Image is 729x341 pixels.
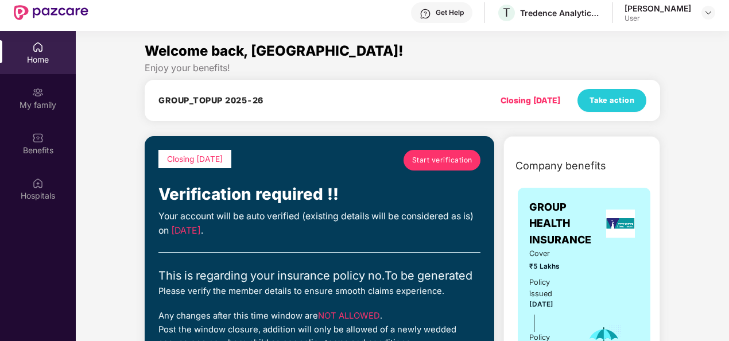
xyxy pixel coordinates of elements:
[501,94,560,107] div: Closing [DATE]
[167,154,223,164] span: Closing [DATE]
[158,182,480,207] div: Verification required !!
[520,7,600,18] div: Tredence Analytics Solutions Private Limited
[145,62,660,74] div: Enjoy your benefits!
[704,8,713,17] img: svg+xml;base64,PHN2ZyBpZD0iRHJvcGRvd24tMzJ4MzIiIHhtbG5zPSJodHRwOi8vd3d3LnczLm9yZy8yMDAwL3N2ZyIgd2...
[606,210,635,238] img: insurerLogo
[32,132,44,144] img: svg+xml;base64,PHN2ZyBpZD0iQmVuZWZpdHMiIHhtbG5zPSJodHRwOi8vd3d3LnczLm9yZy8yMDAwL3N2ZyIgd2lkdGg9Ij...
[577,89,646,112] button: Take action
[420,8,431,20] img: svg+xml;base64,PHN2ZyBpZD0iSGVscC0zMngzMiIgeG1sbnM9Imh0dHA6Ly93d3cudzMub3JnLzIwMDAvc3ZnIiB3aWR0aD...
[503,6,510,20] span: T
[158,267,480,285] div: This is regarding your insurance policy no. To be generated
[145,42,404,59] span: Welcome back, [GEOGRAPHIC_DATA]!
[529,248,570,259] span: Cover
[32,87,44,98] img: svg+xml;base64,PHN2ZyB3aWR0aD0iMjAiIGhlaWdodD0iMjAiIHZpZXdCb3g9IjAgMCAyMCAyMCIgZmlsbD0ibm9uZSIgeG...
[529,277,570,300] div: Policy issued
[625,3,691,14] div: [PERSON_NAME]
[158,210,480,238] div: Your account will be auto verified (existing details will be considered as is) on .
[32,41,44,53] img: svg+xml;base64,PHN2ZyBpZD0iSG9tZSIgeG1sbnM9Imh0dHA6Ly93d3cudzMub3JnLzIwMDAvc3ZnIiB3aWR0aD0iMjAiIG...
[529,300,553,308] span: [DATE]
[529,261,570,272] span: ₹5 Lakhs
[158,285,480,298] div: Please verify the member details to ensure smooth claims experience.
[412,154,472,165] span: Start verification
[529,199,602,248] span: GROUP HEALTH INSURANCE
[318,311,380,321] span: NOT ALLOWED
[158,95,263,106] h4: GROUP_TOPUP 2025-26
[590,95,635,106] span: Take action
[625,14,691,23] div: User
[32,177,44,189] img: svg+xml;base64,PHN2ZyBpZD0iSG9zcGl0YWxzIiB4bWxucz0iaHR0cDovL3d3dy53My5vcmcvMjAwMC9zdmciIHdpZHRoPS...
[404,150,480,170] a: Start verification
[436,8,464,17] div: Get Help
[14,5,88,20] img: New Pazcare Logo
[171,225,201,236] span: [DATE]
[515,158,606,174] span: Company benefits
